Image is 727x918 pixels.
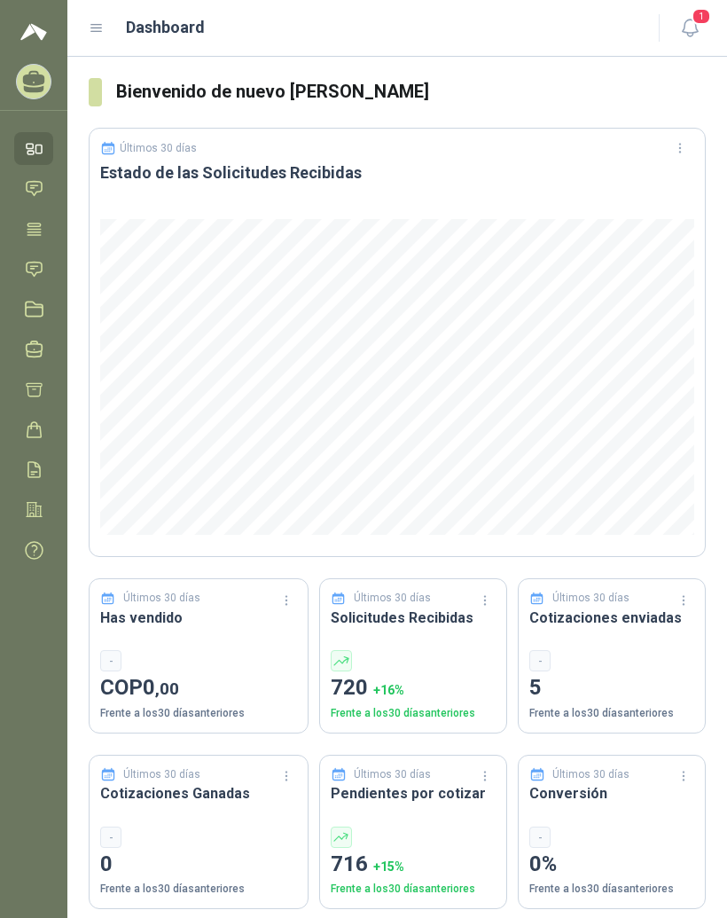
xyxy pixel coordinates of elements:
p: COP [100,671,297,705]
p: 720 [331,671,496,705]
p: Últimos 30 días [552,766,629,783]
p: Últimos 30 días [123,590,200,607]
p: Frente a los 30 días anteriores [331,705,496,722]
div: - [529,650,551,671]
p: Frente a los 30 días anteriores [331,881,496,898]
h3: Solicitudes Recibidas [331,607,496,629]
p: Últimos 30 días [354,766,431,783]
div: - [529,827,551,848]
h3: Bienvenido de nuevo [PERSON_NAME] [116,78,706,106]
span: + 15 % [373,859,404,874]
p: 0 [100,848,297,882]
p: Frente a los 30 días anteriores [529,881,694,898]
span: + 16 % [373,683,404,697]
h3: Conversión [529,782,694,804]
h3: Has vendido [100,607,297,629]
button: 1 [674,12,706,44]
p: Frente a los 30 días anteriores [529,705,694,722]
p: Últimos 30 días [552,590,629,607]
p: Frente a los 30 días anteriores [100,705,297,722]
h3: Cotizaciones Ganadas [100,782,297,804]
div: - [100,650,121,671]
p: 5 [529,671,694,705]
p: Últimos 30 días [120,142,197,154]
h3: Pendientes por cotizar [331,782,496,804]
p: Frente a los 30 días anteriores [100,881,297,898]
img: Logo peakr [20,21,47,43]
span: 1 [692,8,711,25]
span: ,00 [155,679,179,699]
div: - [100,827,121,848]
span: 0 [143,675,179,700]
p: 0% [529,848,694,882]
h3: Cotizaciones enviadas [529,607,694,629]
p: Últimos 30 días [354,590,431,607]
p: 716 [331,848,496,882]
p: Últimos 30 días [123,766,200,783]
h3: Estado de las Solicitudes Recibidas [100,162,694,184]
h1: Dashboard [126,15,205,40]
